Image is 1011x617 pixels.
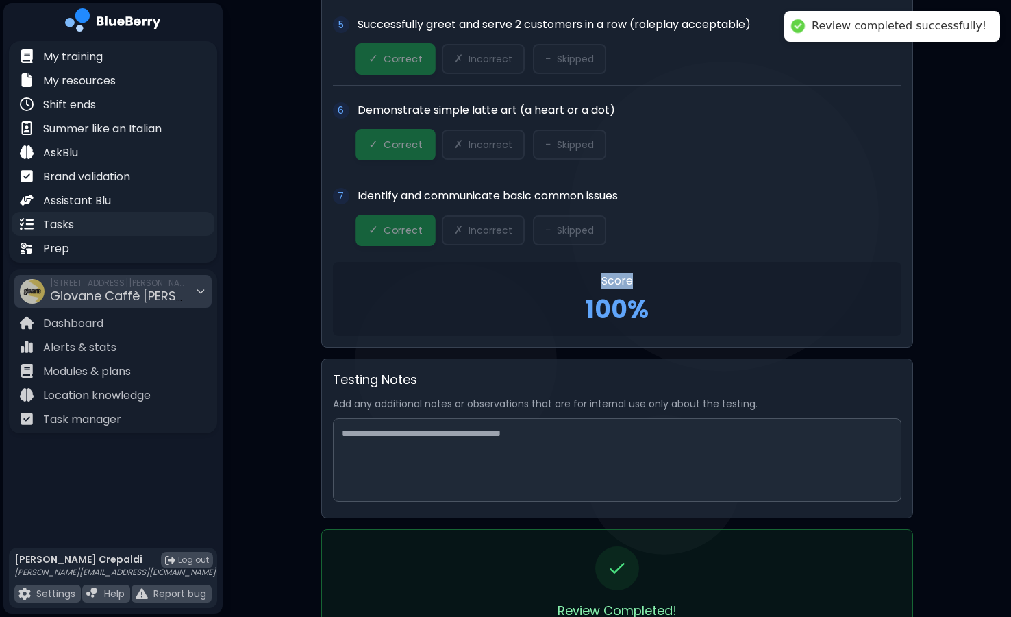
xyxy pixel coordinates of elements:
[20,412,34,426] img: file icon
[384,224,423,237] span: Correct
[43,339,116,356] p: Alerts & stats
[545,136,551,153] span: −
[355,215,436,246] button: ✓Correct
[338,104,344,117] span: 6
[86,588,99,600] img: file icon
[469,224,512,237] span: Incorrect
[557,138,594,151] span: Skipped
[50,278,187,289] span: [STREET_ADDRESS][PERSON_NAME]
[333,398,901,410] p: Add any additional notes or observations that are for internal use only about the testing.
[338,19,344,31] span: 5
[384,53,423,66] span: Correct
[153,588,206,600] p: Report bug
[355,129,436,160] button: ✓Correct
[533,130,606,160] button: −Skipped
[43,73,116,89] p: My resources
[43,193,111,209] p: Assistant Blu
[557,224,594,237] span: Skipped
[20,217,34,231] img: file icon
[469,53,512,65] span: Incorrect
[369,50,378,67] span: ✓
[43,169,130,185] p: Brand validation
[165,555,175,566] img: logout
[358,188,901,204] p: Identify and communicate basic common issues
[358,102,901,119] p: Demonstrate simple latte art (a heart or a dot)
[43,97,96,113] p: Shift ends
[43,145,78,161] p: AskBlu
[43,315,103,332] p: Dashboard
[43,387,151,404] p: Location knowledge
[20,73,34,87] img: file icon
[384,138,423,152] span: Correct
[20,97,34,111] img: file icon
[20,388,34,402] img: file icon
[43,363,131,380] p: Modules & plans
[533,215,606,245] button: −Skipped
[43,121,162,137] p: Summer like an Italian
[20,193,34,207] img: file icon
[18,588,31,600] img: file icon
[557,53,594,65] span: Skipped
[338,190,344,202] span: 7
[454,136,463,153] span: ✗
[178,555,209,566] span: Log out
[50,287,242,304] span: Giovane Caffè [PERSON_NAME]
[20,364,34,378] img: file icon
[43,217,74,233] p: Tasks
[442,44,525,74] button: ✗Incorrect
[20,49,34,63] img: file icon
[20,169,34,183] img: file icon
[355,43,436,75] button: ✓Correct
[14,553,216,566] p: [PERSON_NAME] Crepaldi
[369,221,378,239] span: ✓
[20,145,34,159] img: file icon
[20,340,34,354] img: file icon
[369,136,378,153] span: ✓
[333,370,901,389] h3: Testing Notes
[545,51,551,67] span: −
[344,273,890,289] h4: Score
[36,588,75,600] p: Settings
[442,130,525,160] button: ✗Incorrect
[136,588,148,600] img: file icon
[65,8,161,36] img: company logo
[43,241,69,257] p: Prep
[43,411,121,428] p: Task manager
[20,316,34,330] img: file icon
[14,567,216,578] p: [PERSON_NAME][EMAIL_ADDRESS][DOMAIN_NAME]
[469,138,512,151] span: Incorrect
[442,215,525,245] button: ✗Incorrect
[344,295,890,325] div: 100 %
[454,51,463,67] span: ✗
[545,222,551,239] span: −
[358,16,901,33] p: Successfully greet and serve 2 customers in a row (roleplay acceptable)
[43,49,103,65] p: My training
[104,588,125,600] p: Help
[454,222,463,239] span: ✗
[812,19,986,34] div: Review completed successfully!
[20,241,34,255] img: file icon
[20,279,45,304] img: company thumbnail
[533,44,606,74] button: −Skipped
[20,121,34,135] img: file icon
